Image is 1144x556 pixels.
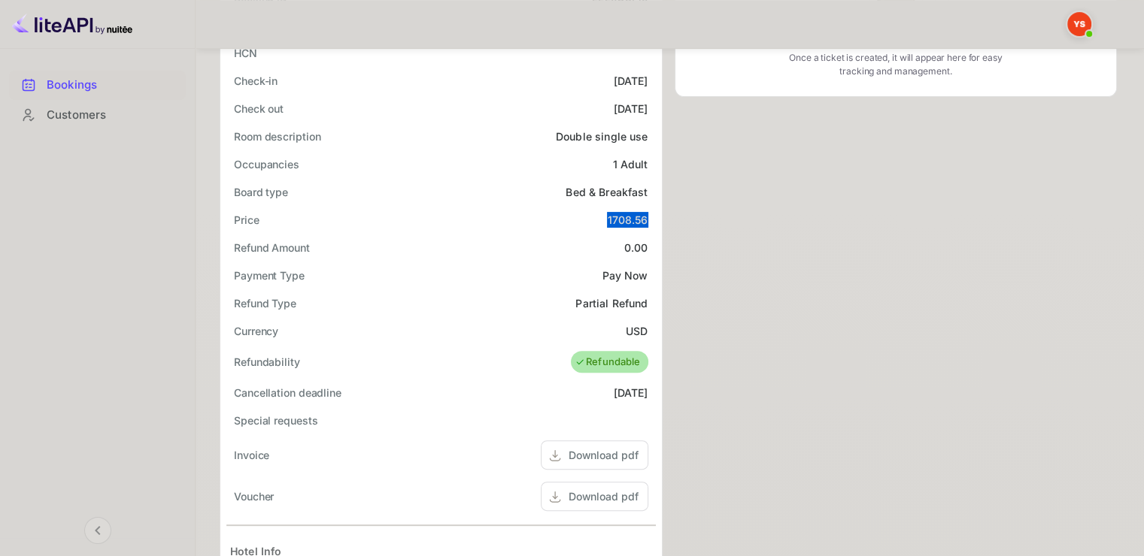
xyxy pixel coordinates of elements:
div: Occupancies [234,156,299,172]
div: Voucher [234,488,274,504]
div: Check out [234,101,284,116]
div: Partial Refund [575,295,648,311]
div: Payment Type [234,267,305,283]
img: LiteAPI logo [12,12,132,36]
a: Bookings [9,71,186,98]
div: Refundable [575,355,641,370]
a: Customers [9,101,186,128]
div: Currency [234,323,278,339]
button: Collapse navigation [84,517,111,544]
div: 0.00 [624,240,648,255]
div: 1 Adult [612,156,648,172]
div: Refundability [234,354,300,370]
div: Double single use [556,128,648,144]
img: Yandex Support [1067,12,1091,36]
div: Refund Amount [234,240,310,255]
div: Invoice [234,447,269,463]
div: [DATE] [614,101,648,116]
div: Board type [234,184,288,200]
div: Check-in [234,73,278,89]
div: Customers [9,101,186,130]
div: Refund Type [234,295,296,311]
div: HCN [234,45,257,61]
div: Bookings [47,77,178,94]
div: [DATE] [614,385,648,400]
div: Room description [234,128,320,144]
div: USD [626,323,648,339]
div: Download pdf [569,488,639,504]
p: Once a ticket is created, it will appear here for easy tracking and management. [778,51,1014,78]
div: Special requests [234,412,317,428]
div: Bed & Breakfast [566,184,648,200]
div: Price [234,212,259,228]
div: Download pdf [569,447,639,463]
div: [DATE] [614,73,648,89]
div: 1708.56 [607,212,648,228]
div: Bookings [9,71,186,100]
div: Customers [47,107,178,124]
div: Pay Now [602,267,648,283]
div: Cancellation deadline [234,385,341,400]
